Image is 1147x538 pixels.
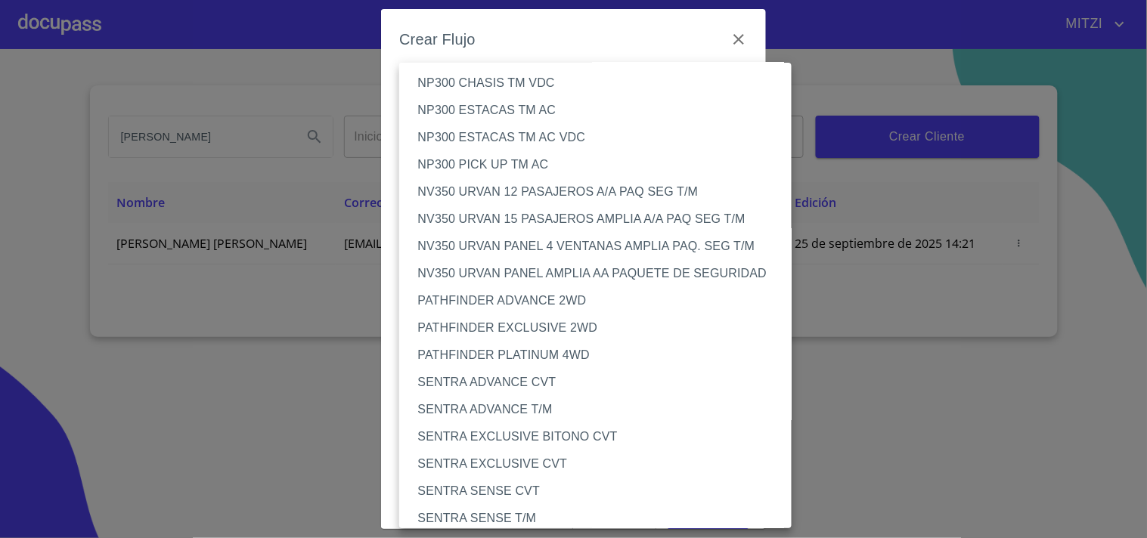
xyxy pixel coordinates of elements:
[399,97,804,124] li: NP300 ESTACAS TM AC
[399,124,804,151] li: NP300 ESTACAS TM AC VDC
[399,287,804,314] li: PATHFINDER ADVANCE 2WD
[399,178,804,206] li: NV350 URVAN 12 PASAJEROS A/A PAQ SEG T/M
[399,70,804,97] li: NP300 CHASIS TM VDC
[399,450,804,478] li: SENTRA EXCLUSIVE CVT
[399,505,804,532] li: SENTRA SENSE T/M
[399,151,804,178] li: NP300 PICK UP TM AC
[399,396,804,423] li: SENTRA ADVANCE T/M
[399,260,804,287] li: NV350 URVAN PANEL AMPLIA AA PAQUETE DE SEGURIDAD
[399,233,804,260] li: NV350 URVAN PANEL 4 VENTANAS AMPLIA PAQ. SEG T/M
[399,206,804,233] li: NV350 URVAN 15 PASAJEROS AMPLIA A/A PAQ SEG T/M
[399,314,804,342] li: PATHFINDER EXCLUSIVE 2WD
[399,478,804,505] li: SENTRA SENSE CVT
[399,369,804,396] li: SENTRA ADVANCE CVT
[399,342,804,369] li: PATHFINDER PLATINUM 4WD
[399,423,804,450] li: SENTRA EXCLUSIVE BITONO CVT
